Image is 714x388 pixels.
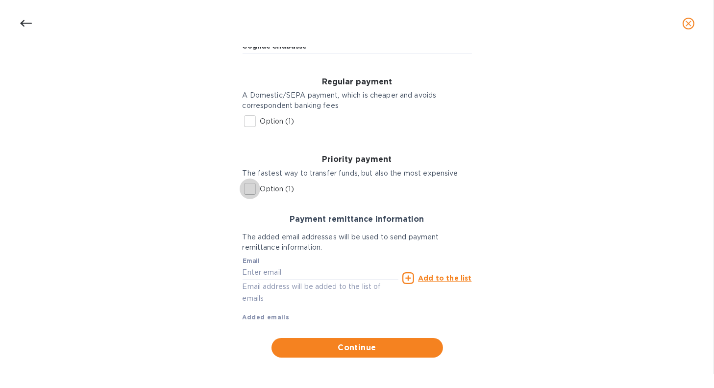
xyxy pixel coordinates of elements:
span: Continue [279,342,435,354]
label: Email [243,258,260,264]
h3: Payment remittance information [243,215,472,224]
h3: Priority payment [243,155,472,164]
p: Email address will be added to the list of emails [243,281,399,304]
p: The fastest way to transfer funds, but also the most expensive [243,168,472,179]
p: A Domestic/SEPA payment, which is cheaper and avoids correspondent banking fees [243,90,472,111]
b: Added emails [243,313,290,321]
p: Option (1) [260,116,294,127]
button: Continue [271,338,443,358]
input: Enter email [243,265,399,280]
button: close [677,12,700,35]
p: The added email addresses will be used to send payment remittance information. [243,232,472,253]
h3: Regular payment [243,78,472,87]
p: Option (1) [260,184,294,194]
u: Add to the list [418,274,471,282]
